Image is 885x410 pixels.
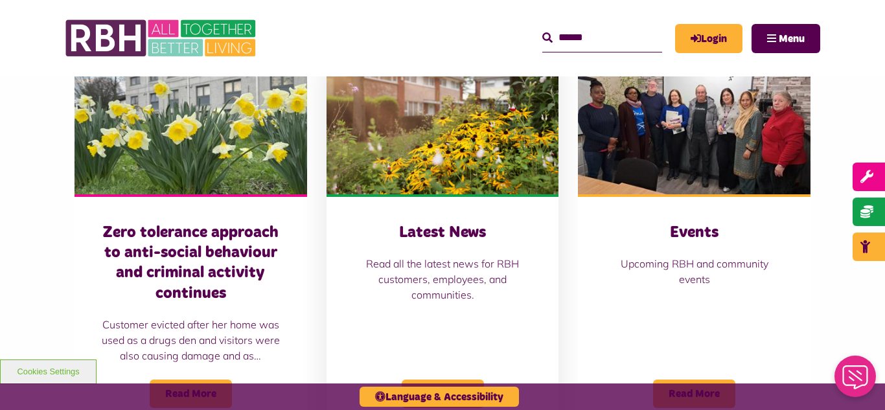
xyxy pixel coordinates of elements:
[653,380,735,408] span: Read More
[578,49,810,194] img: Group photo of customers and colleagues at Spotland Community Centre
[604,256,785,287] p: Upcoming RBH and community events
[327,49,559,194] img: SAZ MEDIA RBH HOUSING4
[604,223,785,243] h3: Events
[150,380,232,408] span: Read More
[65,13,259,63] img: RBH
[100,223,281,304] h3: Zero tolerance approach to anti-social behaviour and criminal activity continues
[352,256,533,302] p: Read all the latest news for RBH customers, employees, and communities.
[352,223,533,243] h3: Latest News
[675,24,742,53] a: MyRBH
[75,49,307,194] img: Freehold
[402,380,484,408] span: Read More
[779,34,805,44] span: Menu
[827,352,885,410] iframe: Netcall Web Assistant for live chat
[752,24,820,53] button: Navigation
[542,24,662,52] input: Search
[100,317,281,363] p: Customer evicted after her home was used as a drugs den and visitors were also causing damage and...
[360,387,519,407] button: Language & Accessibility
